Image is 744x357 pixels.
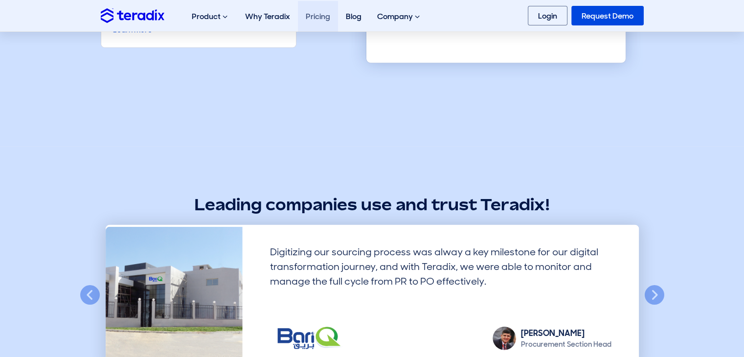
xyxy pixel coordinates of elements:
[270,323,348,354] img: LC Waikiki Logo
[101,194,644,216] h2: Leading companies use and trust Teradix!
[571,6,644,25] a: Request Demo
[262,237,619,311] div: Digitizing our sourcing process was alway a key milestone for our digital transformation journey,...
[237,1,298,32] a: Why Teradix
[679,292,730,343] iframe: Chatbot
[521,328,611,339] div: [PERSON_NAME]
[493,327,516,350] img: Abdelaziz Badawy
[338,1,369,32] a: Blog
[101,8,164,22] img: Teradix logo
[369,1,429,32] div: Company
[298,1,338,32] a: Pricing
[528,6,567,25] a: Login
[79,285,101,306] button: Previous
[521,339,611,350] div: Procurement Section Head
[184,1,237,32] div: Product
[644,285,665,306] button: Next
